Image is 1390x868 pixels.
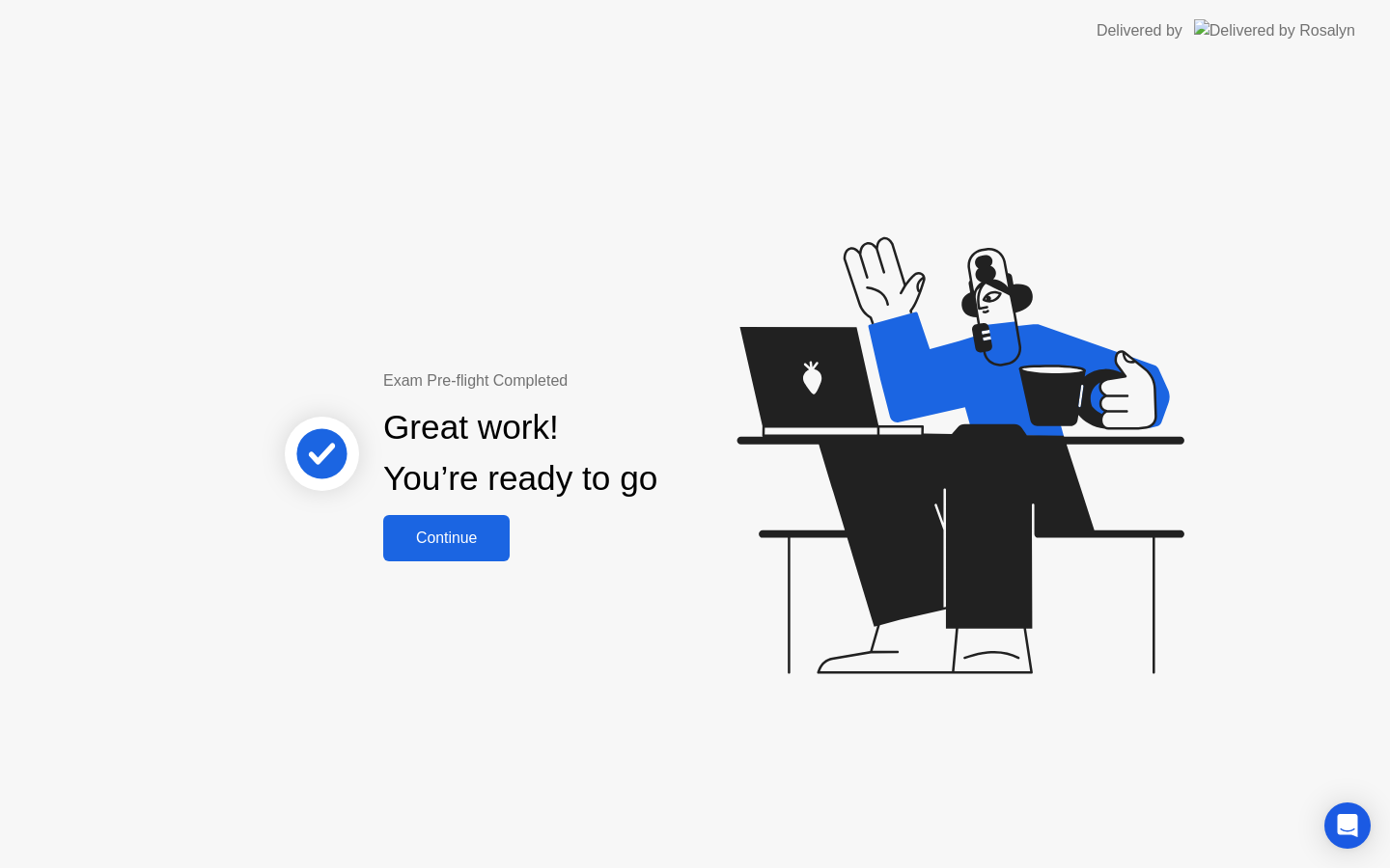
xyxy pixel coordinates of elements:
button: Continue [383,515,510,561]
div: Continue [389,529,504,547]
img: Delivered by Rosalyn [1194,19,1355,41]
div: Exam Pre-flight Completed [383,369,782,393]
div: Delivered by [1097,19,1182,42]
div: Open Intercom Messenger [1324,802,1371,849]
div: Great work! You’re ready to go [383,402,657,504]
